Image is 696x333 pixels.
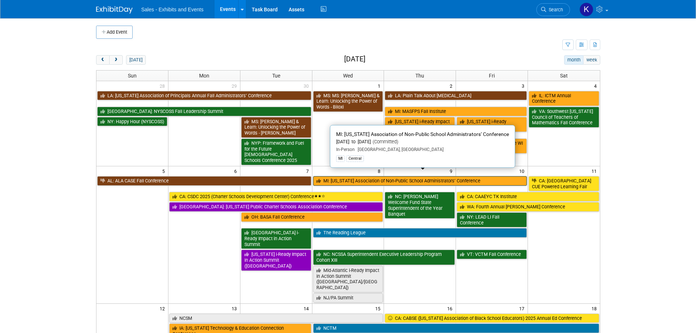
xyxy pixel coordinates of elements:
a: NYP: Framework and Fuel for the Future [DEMOGRAPHIC_DATA] Schools Conference 2025 [241,139,311,165]
div: [DATE] to [DATE] [336,139,509,145]
button: [DATE] [126,55,145,65]
a: [GEOGRAPHIC_DATA]: [US_STATE] Public Charter Schools Association Conference [169,202,383,212]
a: NY: LEAD LI Fall Conference [457,212,527,227]
a: [GEOGRAPHIC_DATA]: NYSCOSS Fall Leadership Summit [97,107,311,116]
span: 2 [449,81,456,90]
span: 1 [377,81,384,90]
div: MI [336,155,345,162]
span: 5 [161,166,168,175]
span: 29 [231,81,240,90]
a: NY: Happy Hour (NYSCOSS) [97,117,167,126]
span: 9 [449,166,456,175]
span: 3 [521,81,528,90]
button: month [564,55,583,65]
span: 12 [159,304,168,313]
img: ExhibitDay [96,6,133,14]
span: Sun [128,73,137,79]
span: [GEOGRAPHIC_DATA], [GEOGRAPHIC_DATA] [355,147,444,152]
span: 10 [518,166,528,175]
span: Sales - Exhibits and Events [141,7,204,12]
a: OH: BASA Fall Conference [241,212,383,222]
span: In-Person [336,147,355,152]
a: WA: Fourth Annual [PERSON_NAME] Conference [457,202,599,212]
span: Search [546,7,563,12]
a: LA: Plain Talk About [MEDICAL_DATA] [385,91,527,101]
a: Search [536,3,570,16]
span: 4 [593,81,600,90]
h2: [DATE] [344,55,365,63]
span: 6 [233,166,240,175]
a: [US_STATE] i-Ready Consortium Session 5 [457,117,527,132]
a: MI: [US_STATE] Association of Non-Public School Administrators’ Conference [313,176,527,186]
span: 15 [374,304,384,313]
span: 11 [591,166,600,175]
span: 30 [303,81,312,90]
a: NC: NCSSA Superintendent Executive Leadership Program Cohort XIII [313,250,455,265]
a: CA: CSDC 2025 (Charter Schools Development Center) Conference [169,192,383,201]
a: The Reading League [313,228,527,238]
span: 18 [591,304,600,313]
span: 16 [446,304,456,313]
a: IL: ICTM Annual Conference [529,91,599,106]
a: CA: CABSE ([US_STATE] Association of Black School Educators) 2025 Annual Ed Conference [385,314,599,323]
a: VA: Southwest [US_STATE] Council of Teachers of Mathematics Fall Conference [529,107,599,128]
span: MI: [US_STATE] Association of Non-Public School Administrators’ Conference [336,131,509,137]
img: Kara Haven [579,3,593,16]
span: 14 [303,304,312,313]
a: [GEOGRAPHIC_DATA] i-Ready Impact in Action Summit [241,228,311,249]
a: CA: [GEOGRAPHIC_DATA] CUE Powered Learning Fair [529,176,599,191]
a: MI: MASFPS Fall Institute [385,107,527,116]
a: NCSM [169,314,383,323]
div: Central [346,155,364,162]
a: AL: ALA CASE Fall Conference [97,176,311,186]
a: VT: VCTM Fall Conference [457,250,527,259]
span: Thu [415,73,424,79]
span: 28 [159,81,168,90]
span: Fri [489,73,495,79]
span: 13 [231,304,240,313]
span: 8 [377,166,384,175]
a: CA: CAAEYC TK Institute [457,192,599,201]
span: 7 [305,166,312,175]
a: MS: [PERSON_NAME] & Learn: Unlocking the Power of Words - [PERSON_NAME] [241,117,311,138]
a: NCTM [313,323,599,333]
button: next [109,55,123,65]
a: MS: MS: [PERSON_NAME] & Learn: Unlocking the Power of Words - Biloxi [313,91,383,112]
button: week [583,55,600,65]
span: (Committed) [371,139,398,144]
button: prev [96,55,110,65]
a: NC: [PERSON_NAME] Wellcome Fund State Superintendent of the Year Banquet [385,192,455,219]
button: Add Event [96,26,133,39]
span: Sat [560,73,568,79]
a: Mid-Atlantic i-Ready Impact in Action Summit ([GEOGRAPHIC_DATA]/[GEOGRAPHIC_DATA]) [313,266,383,292]
span: Tue [272,73,280,79]
a: LA: [US_STATE] Association of Principals Annual Fall Administrators’ Conference [97,91,311,101]
span: Mon [199,73,209,79]
span: 17 [518,304,528,313]
a: [US_STATE] i-Ready Impact in Action Summit ([GEOGRAPHIC_DATA]) [241,250,311,270]
a: NJ/PA Summit [313,293,383,303]
span: Wed [343,73,353,79]
a: [US_STATE] i-Ready Impact in Action Summit [385,117,455,132]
